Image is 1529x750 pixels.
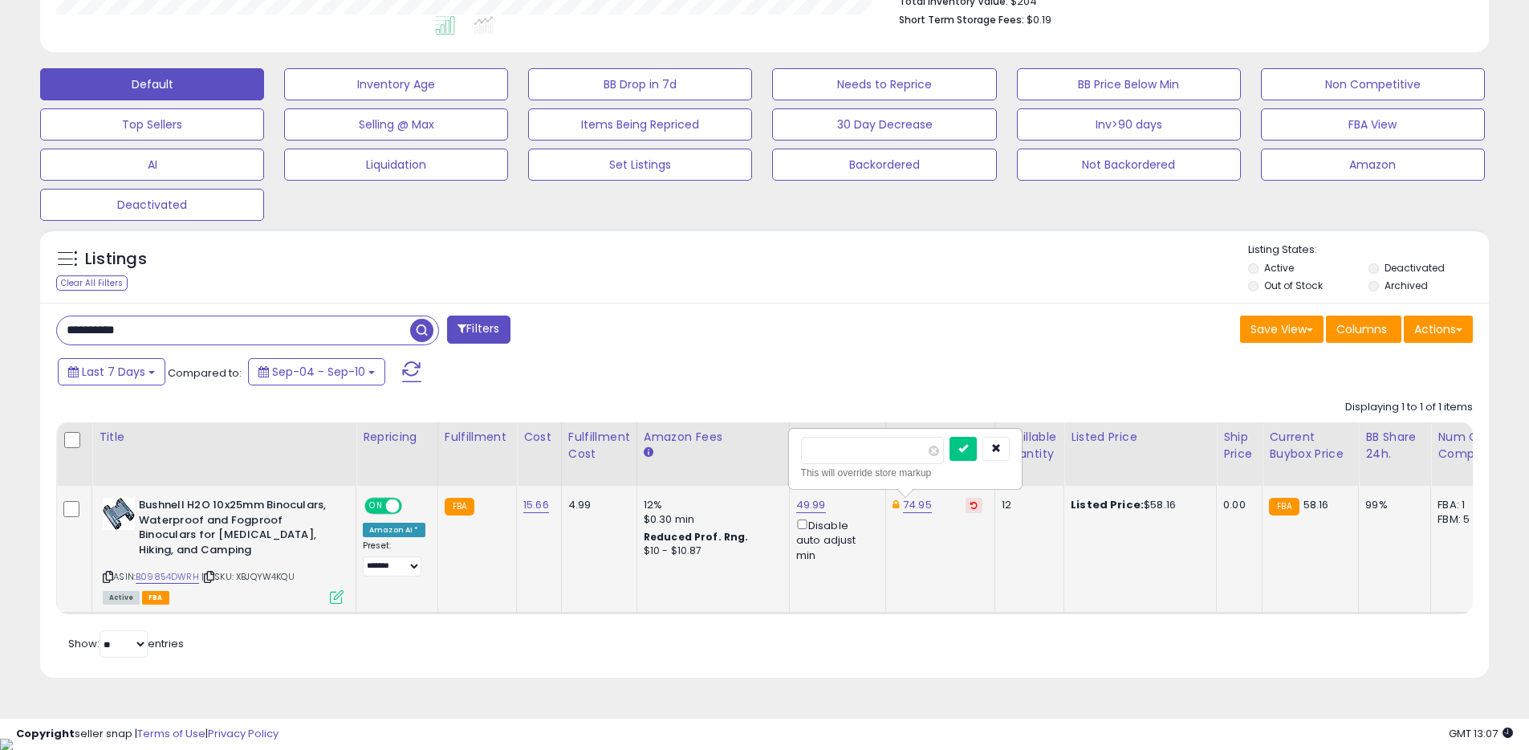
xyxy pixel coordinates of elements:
[284,149,508,181] button: Liquidation
[528,108,752,141] button: Items Being Repriced
[644,498,777,512] div: 12%
[142,591,169,605] span: FBA
[1438,498,1490,512] div: FBA: 1
[644,446,653,460] small: Amazon Fees.
[363,523,425,537] div: Amazon AI *
[644,530,749,544] b: Reduced Prof. Rng.
[366,499,386,513] span: ON
[447,316,510,344] button: Filters
[1223,498,1250,512] div: 0.00
[1269,498,1299,516] small: FBA
[1365,498,1418,512] div: 99%
[40,108,264,141] button: Top Sellers
[16,727,279,742] div: seller snap | |
[1345,400,1473,415] div: Displaying 1 to 1 of 1 items
[1071,429,1210,446] div: Listed Price
[103,498,135,530] img: 51yvjLLQ-PL._SL40_.jpg
[201,570,295,583] span: | SKU: XBJQYW4KQU
[68,636,184,651] span: Show: entries
[528,68,752,100] button: BB Drop in 7d
[1365,429,1424,463] div: BB Share 24h.
[445,498,474,516] small: FBA
[568,429,630,463] div: Fulfillment Cost
[85,248,147,271] h5: Listings
[137,726,205,741] a: Terms of Use
[248,358,385,385] button: Sep-04 - Sep-10
[400,499,425,513] span: OFF
[523,429,555,446] div: Cost
[1261,149,1485,181] button: Amazon
[644,544,777,558] div: $10 - $10.87
[58,358,165,385] button: Last 7 Days
[523,497,549,513] a: 15.66
[772,68,996,100] button: Needs to Reprice
[644,429,783,446] div: Amazon Fees
[772,108,996,141] button: 30 Day Decrease
[1264,261,1294,275] label: Active
[445,429,510,446] div: Fulfillment
[1438,429,1496,463] div: Num of Comp.
[168,365,242,381] span: Compared to:
[40,189,264,221] button: Deactivated
[1326,316,1401,343] button: Columns
[644,512,777,527] div: $0.30 min
[208,726,279,741] a: Privacy Policy
[56,275,128,291] div: Clear All Filters
[796,497,826,513] a: 49.99
[284,108,508,141] button: Selling @ Max
[772,149,996,181] button: Backordered
[1264,279,1323,292] label: Out of Stock
[363,429,431,446] div: Repricing
[1017,68,1241,100] button: BB Price Below Min
[801,465,1010,481] div: This will override store markup
[82,364,145,380] span: Last 7 Days
[1303,497,1329,512] span: 58.16
[1017,108,1241,141] button: Inv>90 days
[1438,512,1490,527] div: FBM: 5
[16,726,75,741] strong: Copyright
[1269,429,1352,463] div: Current Buybox Price
[1261,108,1485,141] button: FBA View
[1071,498,1204,512] div: $58.16
[796,516,873,563] div: Disable auto adjust min
[903,497,932,513] a: 74.95
[363,540,425,577] div: Preset:
[1261,68,1485,100] button: Non Competitive
[1336,321,1387,337] span: Columns
[103,498,344,602] div: ASIN:
[1385,261,1445,275] label: Deactivated
[284,68,508,100] button: Inventory Age
[99,429,349,446] div: Title
[103,591,140,605] span: All listings currently available for purchase on Amazon
[272,364,365,380] span: Sep-04 - Sep-10
[40,149,264,181] button: AI
[1027,12,1051,27] span: $0.19
[1002,498,1051,512] div: 12
[1017,149,1241,181] button: Not Backordered
[1248,243,1489,258] p: Listing States:
[568,498,624,512] div: 4.99
[1449,726,1513,741] span: 2025-09-18 13:07 GMT
[40,68,264,100] button: Default
[1240,316,1324,343] button: Save View
[528,149,752,181] button: Set Listings
[1002,429,1057,463] div: Fulfillable Quantity
[1223,429,1255,463] div: Ship Price
[139,498,334,561] b: Bushnell H2O 10x25mm Binoculars, Waterproof and Fogproof Binoculars for [MEDICAL_DATA], Hiking, a...
[1071,497,1144,512] b: Listed Price:
[1404,316,1473,343] button: Actions
[1385,279,1428,292] label: Archived
[899,13,1024,26] b: Short Term Storage Fees:
[136,570,199,584] a: B09854DWRH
